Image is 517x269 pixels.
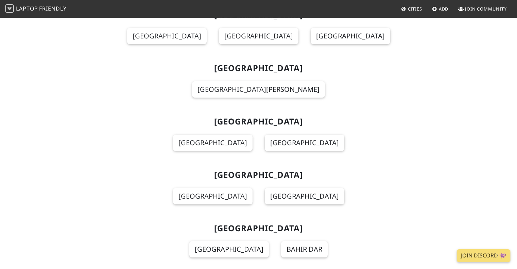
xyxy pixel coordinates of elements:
[455,3,510,15] a: Join Community
[5,4,14,13] img: LaptopFriendly
[219,28,298,44] a: [GEOGRAPHIC_DATA]
[439,6,449,12] span: Add
[398,3,425,15] a: Cities
[5,3,67,15] a: LaptopFriendly LaptopFriendly
[38,170,479,180] h2: [GEOGRAPHIC_DATA]
[457,249,510,262] a: Join Discord 👾
[38,63,479,73] h2: [GEOGRAPHIC_DATA]
[127,28,207,44] a: [GEOGRAPHIC_DATA]
[173,135,253,151] a: [GEOGRAPHIC_DATA]
[265,188,344,204] a: [GEOGRAPHIC_DATA]
[16,5,38,12] span: Laptop
[265,135,344,151] a: [GEOGRAPHIC_DATA]
[192,81,325,98] a: [GEOGRAPHIC_DATA][PERSON_NAME]
[173,188,253,204] a: [GEOGRAPHIC_DATA]
[38,117,479,127] h2: [GEOGRAPHIC_DATA]
[281,241,328,257] a: Bahir Dar
[39,5,66,12] span: Friendly
[189,241,269,257] a: [GEOGRAPHIC_DATA]
[429,3,451,15] a: Add
[465,6,507,12] span: Join Community
[311,28,390,44] a: [GEOGRAPHIC_DATA]
[38,223,479,233] h2: [GEOGRAPHIC_DATA]
[408,6,422,12] span: Cities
